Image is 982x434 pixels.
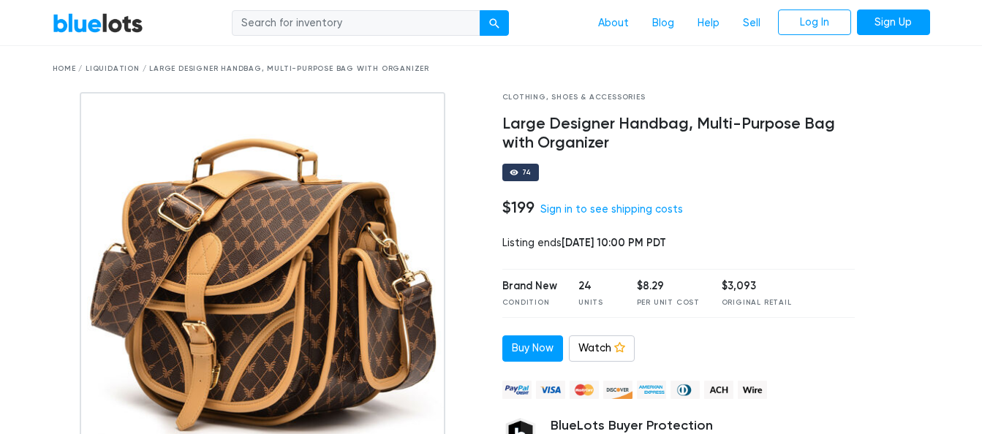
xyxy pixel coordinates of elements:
img: mastercard-42073d1d8d11d6635de4c079ffdb20a4f30a903dc55d1612383a1b395dd17f39.png [570,381,599,399]
div: Home / Liquidation / Large Designer Handbag, Multi-Purpose Bag with Organizer [53,64,930,75]
div: Units [578,297,615,308]
a: Sign in to see shipping costs [540,203,683,216]
div: $8.29 [637,278,700,294]
div: Per Unit Cost [637,297,700,308]
img: visa-79caf175f036a155110d1892330093d4c38f53c55c9ec9e2c3a54a56571784bb.png [536,381,565,399]
img: ach-b7992fed28a4f97f893c574229be66187b9afb3f1a8d16a4691d3d3140a8ab00.png [704,381,733,399]
img: paypal_credit-80455e56f6e1299e8d57f40c0dcee7b8cd4ae79b9eccbfc37e2480457ba36de9.png [502,381,532,399]
h4: $199 [502,198,535,217]
span: [DATE] 10:00 PM PDT [562,236,666,249]
a: Buy Now [502,335,563,362]
div: 24 [578,278,615,294]
a: Sell [731,9,772,37]
img: wire-908396882fe19aaaffefbd8e17b12f2f29708bd78693273c0e28e3a24408487f.png [738,381,767,399]
a: About [586,9,641,37]
a: Help [686,9,731,37]
a: Watch [569,335,635,362]
div: 74 [522,169,532,176]
img: discover-82be18ecfda2d062aad2762c1ca80e2d36a4073d45c9e0ffae68cd515fbd3d32.png [603,381,632,399]
div: Condition [502,297,557,308]
input: Search for inventory [232,10,480,37]
a: BlueLots [53,12,143,34]
h5: BlueLots Buyer Protection [551,418,856,434]
div: $3,093 [722,278,792,294]
a: Blog [641,9,686,37]
a: Sign Up [857,9,930,36]
img: american_express-ae2a9f97a040b4b41f6397f7637041a5861d5f99d0716c09922aba4e24c8547d.png [637,381,666,399]
div: Brand New [502,278,557,294]
h4: Large Designer Handbag, Multi-Purpose Bag with Organizer [502,115,856,153]
div: Clothing, Shoes & Accessories [502,92,856,103]
img: diners_club-c48f30131b33b1bb0e5d0e2dbd43a8bea4cb12cb2961413e2f4250e06c020426.png [671,381,700,399]
div: Original Retail [722,297,792,308]
a: Log In [778,9,851,36]
div: Listing ends [502,235,856,251]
